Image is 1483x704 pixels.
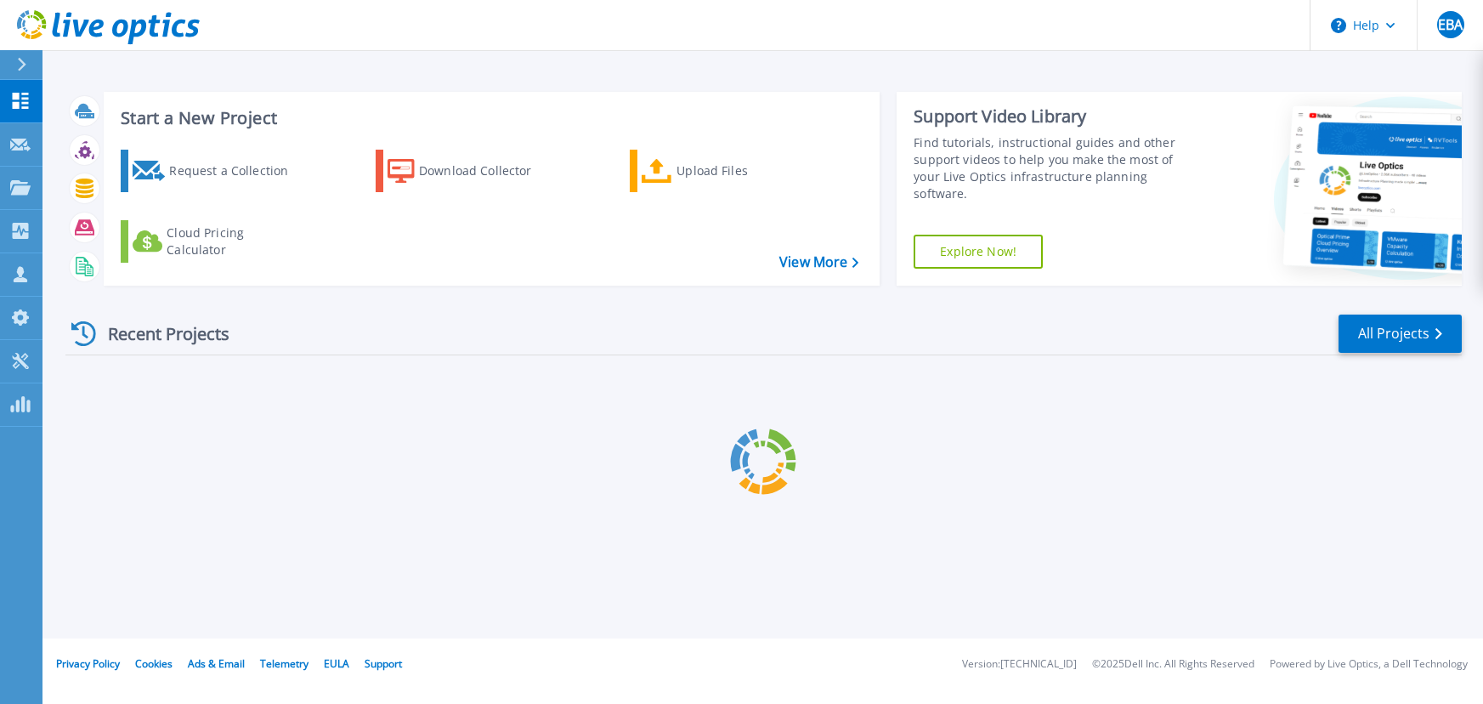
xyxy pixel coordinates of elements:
a: Ads & Email [188,656,245,671]
a: All Projects [1339,315,1462,353]
a: Telemetry [260,656,308,671]
a: Cookies [135,656,173,671]
li: Version: [TECHNICAL_ID] [962,659,1077,670]
a: View More [779,254,858,270]
div: Cloud Pricing Calculator [167,224,303,258]
div: Support Video Library [914,105,1200,128]
a: Cloud Pricing Calculator [121,220,310,263]
div: Upload Files [676,154,812,188]
a: Request a Collection [121,150,310,192]
a: Download Collector [376,150,565,192]
a: Privacy Policy [56,656,120,671]
span: EBA [1438,18,1463,31]
div: Download Collector [419,154,555,188]
li: Powered by Live Optics, a Dell Technology [1270,659,1468,670]
a: EULA [324,656,349,671]
div: Recent Projects [65,313,252,355]
a: Explore Now! [914,235,1043,269]
a: Support [365,656,402,671]
div: Request a Collection [169,154,305,188]
div: Find tutorials, instructional guides and other support videos to help you make the most of your L... [914,134,1200,202]
a: Upload Files [630,150,819,192]
li: © 2025 Dell Inc. All Rights Reserved [1092,659,1254,670]
h3: Start a New Project [121,109,858,128]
